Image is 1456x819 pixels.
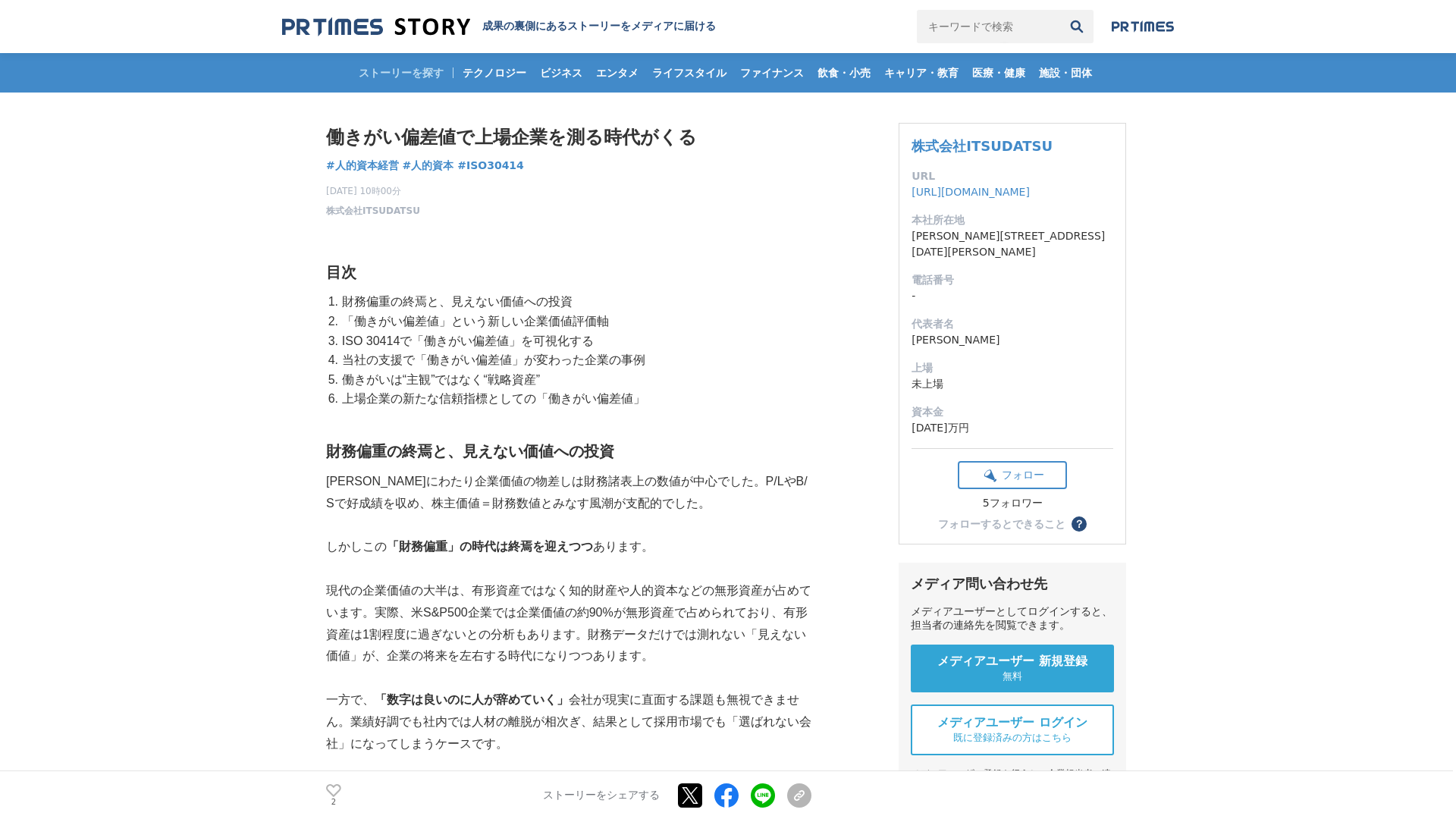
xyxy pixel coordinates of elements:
[912,212,1113,228] dt: 本社所在地
[734,53,810,93] a: ファイナンス
[911,605,1114,632] div: メディアユーザーとしてログインすると、担当者の連絡先を閲覧できます。
[534,66,588,80] span: ビジネス
[338,370,811,390] li: 働きがいは“主観”ではなく“戦略資産”
[1074,519,1084,529] span: ？
[590,53,645,93] a: エンタメ
[912,288,1113,304] dd: -
[457,53,532,93] a: テクノロジー
[375,693,569,706] strong: 「数字は良いのに人が辞めていく」
[326,443,614,460] strong: 財務偏重の終焉と、見えない価値への投資
[282,17,470,37] img: 成果の裏側にあるストーリーをメディアに届ける
[912,360,1113,376] dt: 上場
[543,789,660,802] p: ストーリーをシェアする
[966,53,1031,93] a: 医療・健康
[338,312,811,331] li: 「働きがい偏差値」という新しい企業価値評価軸
[482,20,716,33] h2: 成果の裏側にあるストーリーをメディアに届ける
[912,168,1113,184] dt: URL
[646,53,733,93] a: ライフスタイル
[590,66,645,80] span: エンタメ
[912,316,1113,332] dt: 代表者名
[958,497,1067,510] div: 5フォロワー
[911,704,1114,755] a: メディアユーザー ログイン 既に登録済みの方はこちら
[937,715,1087,731] span: メディアユーザー ログイン
[734,66,810,80] span: ファイナンス
[338,292,811,312] li: 財務偏重の終焉と、見えない価値への投資
[326,580,811,667] p: 現代の企業価値の大半は、有形資産ではなく知的財産や人的資本などの無形資産が占めています。実際、米S&P500企業では企業価値の約90%が無形資産で占められており、有形資産は1割程度に過ぎないとの...
[457,158,524,174] a: #ISO30414
[457,158,524,172] span: #ISO30414
[326,799,341,806] p: 2
[534,53,588,93] a: ビジネス
[938,519,1065,529] div: フォローするとできること
[937,654,1087,670] span: メディアユーザー 新規登録
[1060,10,1094,43] button: 検索
[811,66,877,80] span: 飲食・小売
[912,228,1113,260] dd: [PERSON_NAME][STREET_ADDRESS][DATE][PERSON_NAME]
[878,53,965,93] a: キャリア・教育
[457,66,532,80] span: テクノロジー
[403,158,454,174] a: #人的資本
[953,731,1072,745] span: 既に登録済みの方はこちら
[811,53,877,93] a: 飲食・小売
[403,158,454,172] span: #人的資本
[917,10,1060,43] input: キーワードで検索
[1003,670,1022,683] span: 無料
[911,575,1114,593] div: メディア問い合わせ先
[338,331,811,351] li: ISO 30414で「働きがい偏差値」を可視化する
[912,186,1030,198] a: [URL][DOMAIN_NAME]
[912,272,1113,288] dt: 電話番号
[646,66,733,80] span: ライフスタイル
[878,66,965,80] span: キャリア・教育
[326,536,811,558] p: しかしこの あります。
[326,123,811,152] h1: 働きがい偏差値で上場企業を測る時代がくる
[1033,53,1098,93] a: 施設・団体
[912,420,1113,436] dd: [DATE]万円
[326,158,399,174] a: #人的資本経営
[1112,20,1174,33] img: prtimes
[338,350,811,370] li: 当社の支援で「働きがい偏差値」が変わった企業の事例
[282,17,716,37] a: 成果の裏側にあるストーリーをメディアに届ける 成果の裏側にあるストーリーをメディアに届ける
[912,376,1113,392] dd: 未上場
[966,66,1031,80] span: 医療・健康
[911,645,1114,692] a: メディアユーザー 新規登録 無料
[326,158,399,172] span: #人的資本経営
[326,689,811,755] p: 一方で、 会社が現実に直面する課題も無視できません。業績好調でも社内では人材の離脱が相次ぎ、結果として採用市場でも「選ばれない会社」になってしまうケースです。
[912,138,1053,154] a: 株式会社ITSUDATSU
[326,471,811,515] p: [PERSON_NAME]にわたり企業価値の物差しは財務諸表上の数値が中心でした。P/LやB/Sで好成績を収め、株主価値＝財務数値とみなす風潮が支配的でした。
[958,461,1067,489] button: フォロー
[912,404,1113,420] dt: 資本金
[326,204,420,218] a: 株式会社ITSUDATSU
[1072,516,1087,532] button: ？
[326,264,356,281] strong: 目次
[338,389,811,409] li: 上場企業の新たな信頼指標としての「働きがい偏差値」
[1033,66,1098,80] span: 施設・団体
[387,540,593,553] strong: 「財務偏重」の時代は終焉を迎えつつ
[912,332,1113,348] dd: [PERSON_NAME]
[326,184,420,198] span: [DATE] 10時00分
